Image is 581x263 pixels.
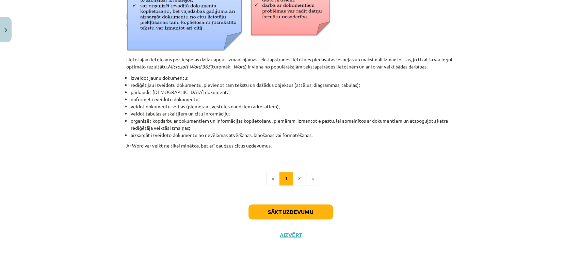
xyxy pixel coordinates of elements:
[131,74,455,81] li: izveidot jaunu dokumentu;
[131,131,455,139] li: aizsargāt izveidoto dokumentu no nevēlamas atvēršanas, labošanas vai formatēšanas.
[248,204,333,219] button: Sākt uzdevumu
[131,103,455,110] li: veidot dokumentu sērijas (piemēram, vēstules daudziem adresātiem);
[306,172,319,185] button: »
[233,63,245,69] i: Word
[126,172,455,185] nav: Page navigation example
[278,232,304,238] button: Aizvērt
[293,172,306,185] button: 2
[131,117,455,131] li: organizēt kopdarbu ar dokumentiem un informācijas koplietošanu, piemēram, izmantot e pastu, lai a...
[131,110,455,117] li: veidot tabulas ar skaitļiem un citu informāciju;
[126,142,455,156] p: Ar Word var veikt ne tikai minētos, bet arī daudzus citus uzdevumus.
[131,96,455,103] li: noformēt izveidoto dokumentu;
[131,81,455,89] li: rediģēt jau izveidotu dokumentu, pievienot tam tekstu un dažādus objektus (attēlus, diagrammas, t...
[4,28,7,32] img: icon-close-lesson-0947bae3869378f0d4975bcd49f059093ad1ed9edebbc8119c70593378902aed.svg
[126,56,455,70] p: Lietotājam ieteicams pēc iespējas dziļāk apgūt izmantojamās tekstapstrādes lietotnes piedāvātās i...
[131,89,455,96] li: pārbaudīt [DEMOGRAPHIC_DATA] dokumentā;
[279,172,293,185] button: 1
[168,63,210,69] i: Microsoft Word 365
